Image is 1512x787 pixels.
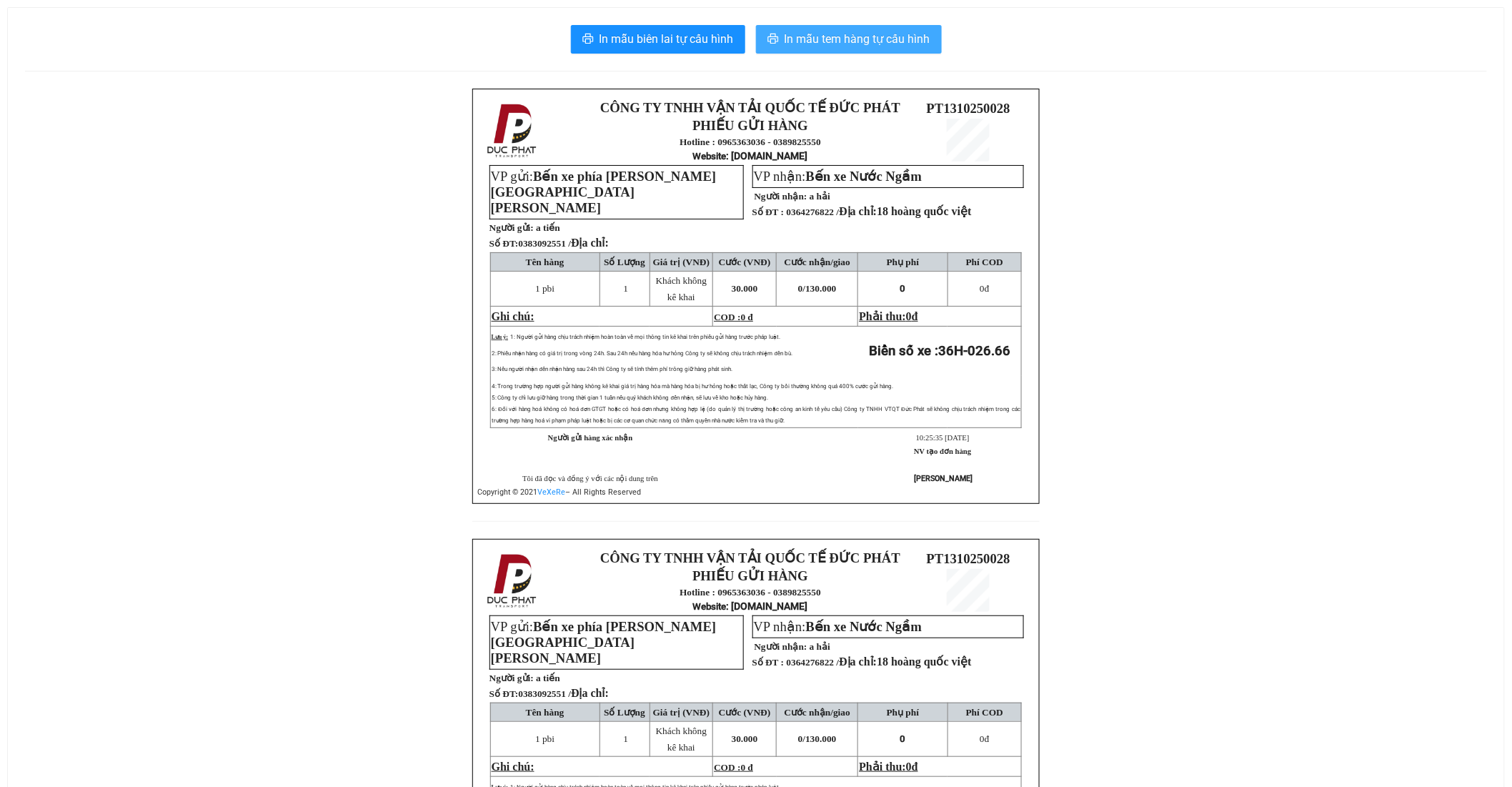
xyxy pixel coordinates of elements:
[489,673,534,683] strong: Người gửi:
[693,150,808,162] strong: : [DOMAIN_NAME]
[582,33,594,46] span: printer
[526,707,564,718] span: Tên hàng
[787,657,972,668] span: 0364276822 /
[784,257,850,267] span: Cước nhận/giao
[510,334,780,340] span: 1: Người gửi hàng chịu trách nhiệm hoàn toàn về mọi thông tin kê khai trên phiếu gửi hàng trước p...
[927,551,1010,566] span: PT1310250028
[915,474,973,483] strong: [PERSON_NAME]
[869,343,1010,359] strong: Biển số xe :
[732,733,758,744] span: 30.000
[526,257,564,267] span: Tên hàng
[653,707,710,718] span: Giá trị (VNĐ)
[518,238,609,249] span: 0383092551 /
[537,487,565,497] a: VeXeRe
[604,707,645,718] span: Số Lượng
[604,257,645,267] span: Số Lượng
[966,257,1003,267] span: Phí COD
[755,191,807,202] strong: Người nhận:
[483,101,543,161] img: logo
[966,707,1003,718] span: Phí COD
[600,100,900,115] strong: CÔNG TY TNHH VẬN TẢI QUỐC TẾ ĐỨC PHÁT
[859,310,917,322] span: Phải thu:
[810,641,830,652] span: a hải
[900,733,906,744] span: 0
[785,30,930,48] span: In mẫu tem hàng tự cấu hình
[980,283,985,294] span: 0
[522,475,658,482] span: Tôi đã đọc và đồng ý với các nội dung trên
[535,283,554,294] span: 1 pbi
[653,257,710,267] span: Giá trị (VNĐ)
[741,312,753,322] span: 0 đ
[680,137,821,147] strong: Hotline : 0965363036 - 0389825550
[912,761,918,773] span: đ
[754,619,922,634] span: VP nhận:
[600,550,900,565] strong: CÔNG TY TNHH VẬN TẢI QUỐC TẾ ĐỨC PHÁT
[693,151,727,162] span: Website
[623,733,628,744] span: 1
[693,600,808,612] strong: : [DOMAIN_NAME]
[571,25,745,54] button: printerIn mẫu biên lai tự cấu hình
[906,310,912,322] span: 0
[938,343,1010,359] span: 36H-026.66
[732,283,758,294] span: 30.000
[806,619,922,634] span: Bến xe Nước Ngầm
[489,222,534,233] strong: Người gửi:
[491,169,717,215] span: VP gửi:
[980,733,989,744] span: đ
[492,383,894,390] span: 4: Trong trường hợp người gửi hàng không kê khai giá trị hàng hóa mà hàng hóa bị hư hỏng hoặc thấ...
[980,733,985,744] span: 0
[477,487,641,497] span: Copyright © 2021 – All Rights Reserved
[719,707,771,718] span: Cước (VNĐ)
[767,33,779,46] span: printer
[489,238,609,249] strong: Số ĐT:
[912,310,918,322] span: đ
[656,275,707,302] span: Khách không kê khai
[752,657,785,668] strong: Số ĐT :
[741,762,753,773] span: 0 đ
[600,30,734,48] span: In mẫu biên lai tự cấu hình
[980,283,989,294] span: đ
[492,366,732,372] span: 3: Nếu người nhận đến nhận hàng sau 24h thì Công ty sẽ tính thêm phí trông giữ hàng phát sinh.
[839,205,971,217] span: Địa chỉ:
[571,237,609,249] span: Địa chỉ:
[927,101,1010,116] span: PT1310250028
[491,619,717,665] span: VP gửi:
[914,447,971,455] strong: NV tạo đơn hàng
[491,619,717,665] span: Bến xe phía [PERSON_NAME][GEOGRAPHIC_DATA][PERSON_NAME]
[906,761,912,773] span: 0
[548,434,633,442] strong: Người gửi hàng xác nhận
[916,434,970,442] span: 10:25:35 [DATE]
[839,655,971,668] span: Địa chỉ:
[798,283,837,294] span: 0/
[680,587,821,598] strong: Hotline : 0965363036 - 0389825550
[492,350,792,357] span: 2: Phiếu nhận hàng có giá trị trong vòng 24h. Sau 24h nếu hàng hóa hư hỏng Công ty sẽ không chịu ...
[656,726,707,753] span: Khách không kê khai
[714,312,753,322] span: COD :
[900,283,906,294] span: 0
[536,673,560,683] span: a tiến
[535,733,554,744] span: 1 pbi
[859,761,917,773] span: Phải thu:
[787,207,972,217] span: 0364276822 /
[805,283,836,294] span: 130.000
[693,601,727,612] span: Website
[491,169,717,215] span: Bến xe phía [PERSON_NAME][GEOGRAPHIC_DATA][PERSON_NAME]
[754,169,922,184] span: VP nhận:
[692,118,808,133] strong: PHIẾU GỬI HÀNG
[805,733,836,744] span: 130.000
[692,568,808,583] strong: PHIẾU GỬI HÀNG
[887,707,919,718] span: Phụ phí
[492,761,534,773] span: Ghi chú:
[719,257,771,267] span: Cước (VNĐ)
[489,688,609,699] strong: Số ĐT:
[492,310,534,322] span: Ghi chú:
[877,655,971,668] span: 18 hoàng quốc việt
[714,762,753,773] span: COD :
[756,25,942,54] button: printerIn mẫu tem hàng tự cấu hình
[571,687,609,699] span: Địa chỉ:
[518,688,609,699] span: 0383092551 /
[536,222,560,233] span: a tiến
[877,205,971,217] span: 18 hoàng quốc việt
[623,283,628,294] span: 1
[492,395,768,401] span: 5: Công ty chỉ lưu giữ hàng trong thời gian 1 tuần nếu quý khách không đến nhận, sẽ lưu về kho ho...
